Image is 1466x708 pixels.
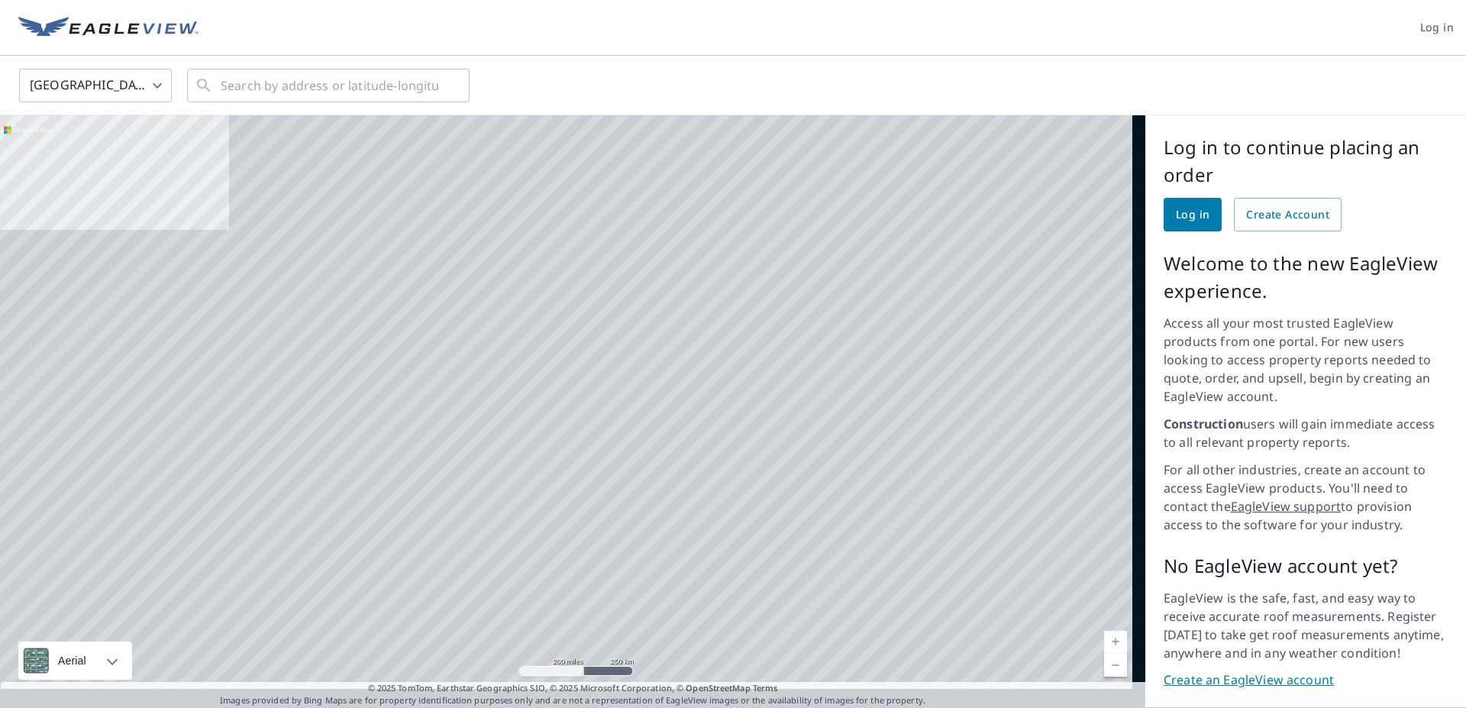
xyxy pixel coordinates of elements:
[1164,589,1448,662] p: EagleView is the safe, fast, and easy way to receive accurate roof measurements. Register [DATE] ...
[1420,18,1454,37] span: Log in
[686,682,750,693] a: OpenStreetMap
[1234,198,1342,231] a: Create Account
[1164,250,1448,305] p: Welcome to the new EagleView experience.
[1231,498,1342,515] a: EagleView support
[1164,198,1222,231] a: Log in
[53,642,91,680] div: Aerial
[1164,134,1448,189] p: Log in to continue placing an order
[1164,552,1448,580] p: No EagleView account yet?
[753,682,778,693] a: Terms
[1246,205,1329,225] span: Create Account
[18,642,132,680] div: Aerial
[1164,415,1243,432] strong: Construction
[1164,415,1448,451] p: users will gain immediate access to all relevant property reports.
[1104,654,1127,677] a: Current Level 5, Zoom Out
[19,64,172,107] div: [GEOGRAPHIC_DATA]
[1164,671,1448,689] a: Create an EagleView account
[18,17,199,40] img: EV Logo
[1164,461,1448,534] p: For all other industries, create an account to access EagleView products. You'll need to contact ...
[368,682,778,695] span: © 2025 TomTom, Earthstar Geographics SIO, © 2025 Microsoft Corporation, ©
[1104,631,1127,654] a: Current Level 5, Zoom In
[221,64,438,107] input: Search by address or latitude-longitude
[1164,314,1448,406] p: Access all your most trusted EagleView products from one portal. For new users looking to access ...
[1176,205,1209,225] span: Log in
